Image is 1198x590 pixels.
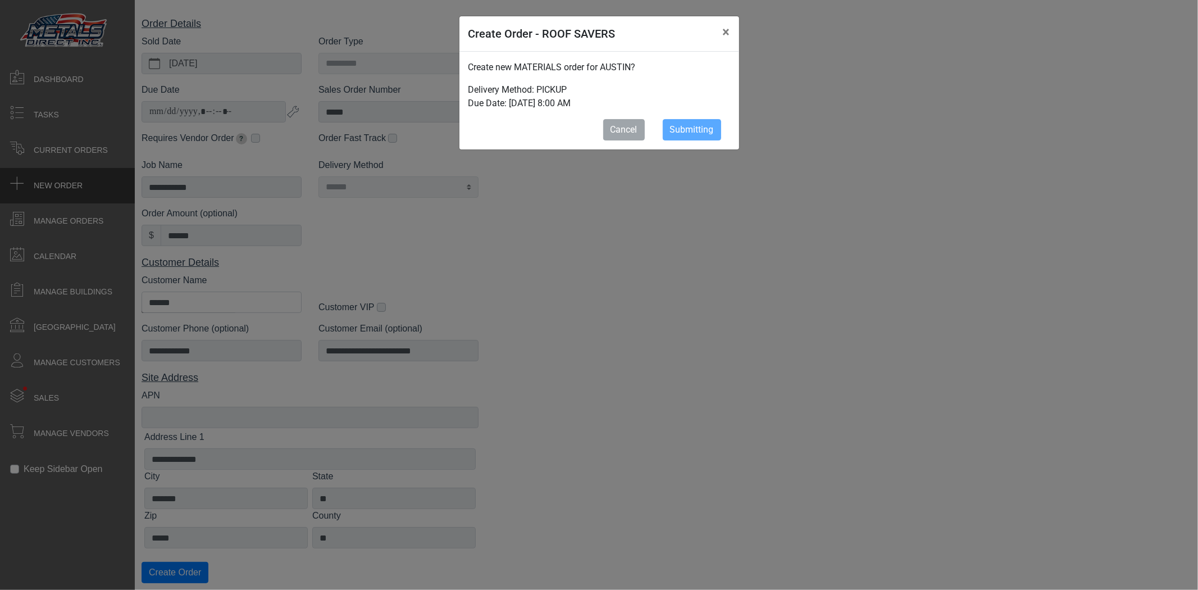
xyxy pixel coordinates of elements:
button: Cancel [603,119,645,140]
button: Submitting [663,119,721,140]
p: Delivery Method: PICKUP Due Date: [DATE] 8:00 AM [468,83,730,110]
span: Submitting [670,124,714,135]
h5: Create Order - ROOF SAVERS [468,25,616,42]
p: Create new MATERIALS order for AUSTIN? [468,61,730,74]
button: Close [714,16,739,48]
